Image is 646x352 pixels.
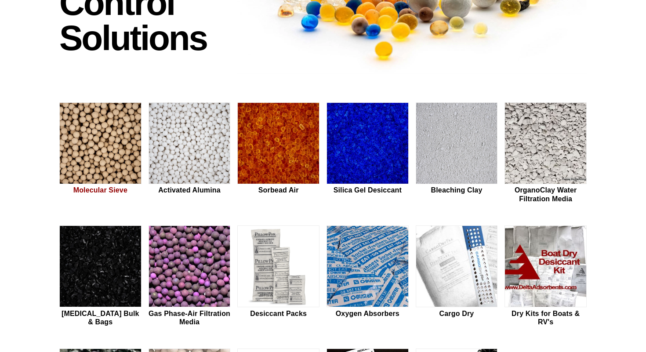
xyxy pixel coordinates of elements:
[237,186,319,194] h2: Sorbead Air
[149,186,231,194] h2: Activated Alumina
[59,186,142,194] h2: Molecular Sieve
[504,225,587,327] a: Dry Kits for Boats & RV's
[59,309,142,326] h2: [MEDICAL_DATA] Bulk & Bags
[416,309,498,318] h2: Cargo Dry
[327,225,409,327] a: Oxygen Absorbers
[327,102,409,204] a: Silica Gel Desiccant
[416,102,498,204] a: Bleaching Clay
[237,102,319,204] a: Sorbead Air
[327,186,409,194] h2: Silica Gel Desiccant
[416,186,498,194] h2: Bleaching Clay
[59,225,142,327] a: [MEDICAL_DATA] Bulk & Bags
[149,102,231,204] a: Activated Alumina
[237,309,319,318] h2: Desiccant Packs
[59,102,142,204] a: Molecular Sieve
[504,309,587,326] h2: Dry Kits for Boats & RV's
[416,225,498,327] a: Cargo Dry
[504,186,587,203] h2: OrganoClay Water Filtration Media
[327,309,409,318] h2: Oxygen Absorbers
[149,309,231,326] h2: Gas Phase-Air Filtration Media
[237,225,319,327] a: Desiccant Packs
[149,225,231,327] a: Gas Phase-Air Filtration Media
[504,102,587,204] a: OrganoClay Water Filtration Media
